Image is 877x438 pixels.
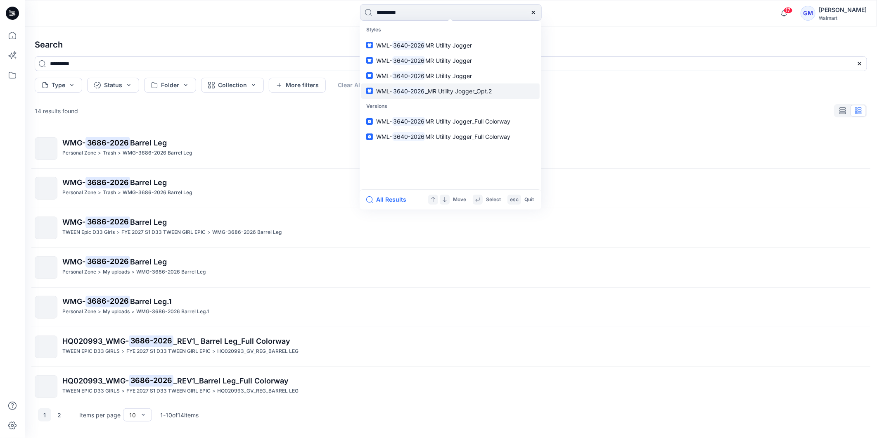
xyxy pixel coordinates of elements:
[116,228,120,237] p: >
[62,228,115,237] p: TWEEN Epic D33 Girls
[144,78,196,93] button: Folder
[361,68,540,83] a: WML-3640-2026MR Utility Jogger
[130,218,167,226] span: Barrel Leg
[217,387,299,395] p: HQ020993_GV_REG_BARREL LEG
[85,256,130,267] mark: 3686-2026
[121,228,206,237] p: FYE 2027 S1 D33 TWEEN GIRL EPIC
[130,178,167,187] span: Barrel Leg
[207,228,211,237] p: >
[30,251,872,284] a: WMG-3686-2026Barrel LegPersonal Zone>My uploads>WMG-3686-2026 Barrel Leg
[510,195,519,204] p: esc
[426,88,492,95] span: _MR Utility Jogger_Opt.2
[376,133,392,140] span: WML-
[173,337,290,345] span: _REV1_ Barrel Leg_Full Colorway
[392,86,426,96] mark: 3640-2026
[160,411,199,419] p: 1 - 10 of 14 items
[38,408,51,421] button: 1
[426,42,472,49] span: MR Utility Jogger
[361,83,540,99] a: WML-3640-2026_MR Utility Jogger_Opt.2
[130,138,167,147] span: Barrel Leg
[361,114,540,129] a: WML-3640-2026MR Utility Jogger_Full Colorway
[426,133,511,140] span: MR Utility Jogger_Full Colorway
[426,118,511,125] span: MR Utility Jogger_Full Colorway
[392,117,426,126] mark: 3640-2026
[62,138,85,147] span: WMG-
[62,376,129,385] span: HQ020993_WMG-
[35,107,78,115] p: 14 results found
[62,307,96,316] p: Personal Zone
[35,78,82,93] button: Type
[62,257,85,266] span: WMG-
[392,132,426,141] mark: 3640-2026
[98,149,101,157] p: >
[366,195,412,205] button: All Results
[62,347,120,356] p: TWEEN EPIC D33 GIRLS
[392,40,426,50] mark: 3640-2026
[136,307,209,316] p: WMG-3686-2026 Barrel Leg.1
[361,22,540,38] p: Styles
[136,268,206,276] p: WMG-3686-2026 Barrel Leg
[62,188,96,197] p: Personal Zone
[30,331,872,363] a: HQ020993_WMG-3686-2026_REV1_ Barrel Leg_Full ColorwayTWEEN EPIC D33 GIRLS>FYE 2027 S1 D33 TWEEN G...
[130,257,167,266] span: Barrel Leg
[28,33,874,56] h4: Search
[118,188,121,197] p: >
[121,347,125,356] p: >
[30,172,872,205] a: WMG-3686-2026Barrel LegPersonal Zone>Trash>WMG-3686-2026 Barrel Leg
[269,78,326,93] button: More filters
[392,71,426,81] mark: 3640-2026
[173,376,289,385] span: _REV1_Barrel Leg_Full Colorway
[392,56,426,65] mark: 3640-2026
[62,387,120,395] p: TWEEN EPIC D33 GIRLS
[85,176,130,188] mark: 3686-2026
[784,7,793,14] span: 17
[819,15,867,21] div: Walmart
[103,307,130,316] p: My uploads
[98,188,101,197] p: >
[212,347,216,356] p: >
[361,129,540,144] a: WML-3640-2026MR Utility Jogger_Full Colorway
[30,212,872,244] a: WMG-3686-2026Barrel LegTWEEN Epic D33 Girls>FYE 2027 S1 D33 TWEEN GIRL EPIC>WMG-3686-2026 Barrel Leg
[376,118,392,125] span: WML-
[376,57,392,64] span: WML-
[131,268,135,276] p: >
[524,195,534,204] p: Quit
[486,195,501,204] p: Select
[361,53,540,68] a: WML-3640-2026MR Utility Jogger
[79,411,121,419] p: Items per page
[376,72,392,79] span: WML-
[103,268,130,276] p: My uploads
[62,337,129,345] span: HQ020993_WMG-
[85,295,130,307] mark: 3686-2026
[426,57,472,64] span: MR Utility Jogger
[126,347,211,356] p: FYE 2027 S1 D33 TWEEN GIRL EPIC
[98,268,101,276] p: >
[62,268,96,276] p: Personal Zone
[426,72,472,79] span: MR Utility Jogger
[62,297,85,306] span: WMG-
[62,218,85,226] span: WMG-
[123,188,192,197] p: WMG-3686-2026 Barrel Leg
[87,78,139,93] button: Status
[30,132,872,165] a: WMG-3686-2026Barrel LegPersonal Zone>Trash>WMG-3686-2026 Barrel Leg
[85,137,130,148] mark: 3686-2026
[212,387,216,395] p: >
[376,42,392,49] span: WML-
[212,228,282,237] p: WMG-3686-2026 Barrel Leg
[129,375,173,386] mark: 3686-2026
[62,149,96,157] p: Personal Zone
[118,149,121,157] p: >
[123,149,192,157] p: WMG-3686-2026 Barrel Leg
[376,88,392,95] span: WML-
[53,408,66,421] button: 2
[129,335,173,347] mark: 3686-2026
[103,188,116,197] p: Trash
[121,387,125,395] p: >
[98,307,101,316] p: >
[131,307,135,316] p: >
[30,291,872,324] a: WMG-3686-2026Barrel Leg.1Personal Zone>My uploads>WMG-3686-2026 Barrel Leg.1
[103,149,116,157] p: Trash
[126,387,211,395] p: FYE 2027 S1 D33 TWEEN GIRL EPIC
[201,78,264,93] button: Collection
